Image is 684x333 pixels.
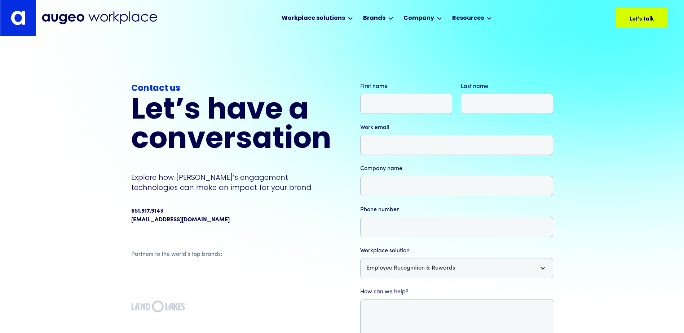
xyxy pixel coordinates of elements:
label: How can we help? [360,288,553,296]
div: Brands [363,14,385,23]
label: Phone number [360,205,553,214]
div: Partners to the world’s top brands: [131,250,331,259]
img: Augeo Workplace business unit full logo in mignight blue. [42,11,157,25]
label: Company name [360,164,553,173]
img: Augeo's "a" monogram decorative logo in white. [11,10,25,25]
div: Workplace solutions [282,14,345,23]
div: 651.917.9143 [131,207,163,216]
a: [EMAIL_ADDRESS][DOMAIN_NAME] [131,216,230,224]
label: Work email [360,123,553,132]
h2: Let’s have a conversation [131,97,331,155]
div: Employee Recognition & Rewards [360,258,553,278]
div: Company [403,14,434,23]
label: First name [360,82,453,91]
div: Contact us [131,82,331,95]
label: Workplace solution [360,247,553,255]
p: Explore how [PERSON_NAME]’s engagement technologies can make an impact for your brand. [131,172,331,192]
a: Let's talk [616,8,667,28]
div: Employee Recognition & Rewards [366,264,455,272]
div: Resources [452,14,484,23]
label: Last name [461,82,553,91]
